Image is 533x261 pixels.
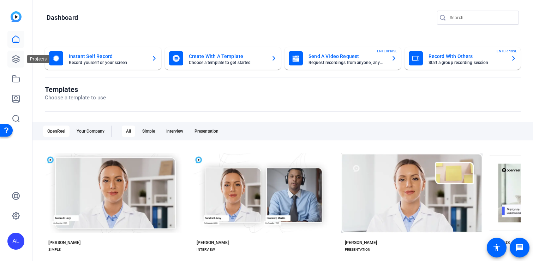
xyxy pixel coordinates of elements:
[497,48,517,54] span: ENTERPRISE
[47,13,78,22] h1: Dashboard
[492,243,501,252] mat-icon: accessibility
[48,247,61,253] div: SIMPLE
[72,126,109,137] div: Your Company
[405,47,521,70] button: Record With OthersStart a group recording sessionENTERPRISE
[450,13,513,22] input: Search
[122,126,135,137] div: All
[309,60,385,65] mat-card-subtitle: Request recordings from anyone, anywhere
[7,233,24,250] div: AL
[377,48,397,54] span: ENTERPRISE
[48,240,80,245] div: [PERSON_NAME]
[345,247,370,253] div: PRESENTATION
[27,55,49,63] div: Projects
[309,52,385,60] mat-card-title: Send A Video Request
[189,60,266,65] mat-card-subtitle: Choose a template to get started
[429,52,505,60] mat-card-title: Record With Others
[45,47,161,70] button: Instant Self RecordRecord yourself or your screen
[11,11,22,22] img: blue-gradient.svg
[69,60,146,65] mat-card-subtitle: Record yourself or your screen
[162,126,187,137] div: Interview
[45,94,106,102] p: Choose a template to use
[190,126,223,137] div: Presentation
[197,247,215,253] div: INTERVIEW
[165,47,281,70] button: Create With A TemplateChoose a template to get started
[197,240,229,245] div: [PERSON_NAME]
[285,47,401,70] button: Send A Video RequestRequest recordings from anyone, anywhereENTERPRISE
[345,240,377,245] div: [PERSON_NAME]
[69,52,146,60] mat-card-title: Instant Self Record
[429,60,505,65] mat-card-subtitle: Start a group recording session
[45,85,106,94] h1: Templates
[515,243,524,252] mat-icon: message
[43,126,70,137] div: OpenReel
[189,52,266,60] mat-card-title: Create With A Template
[138,126,159,137] div: Simple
